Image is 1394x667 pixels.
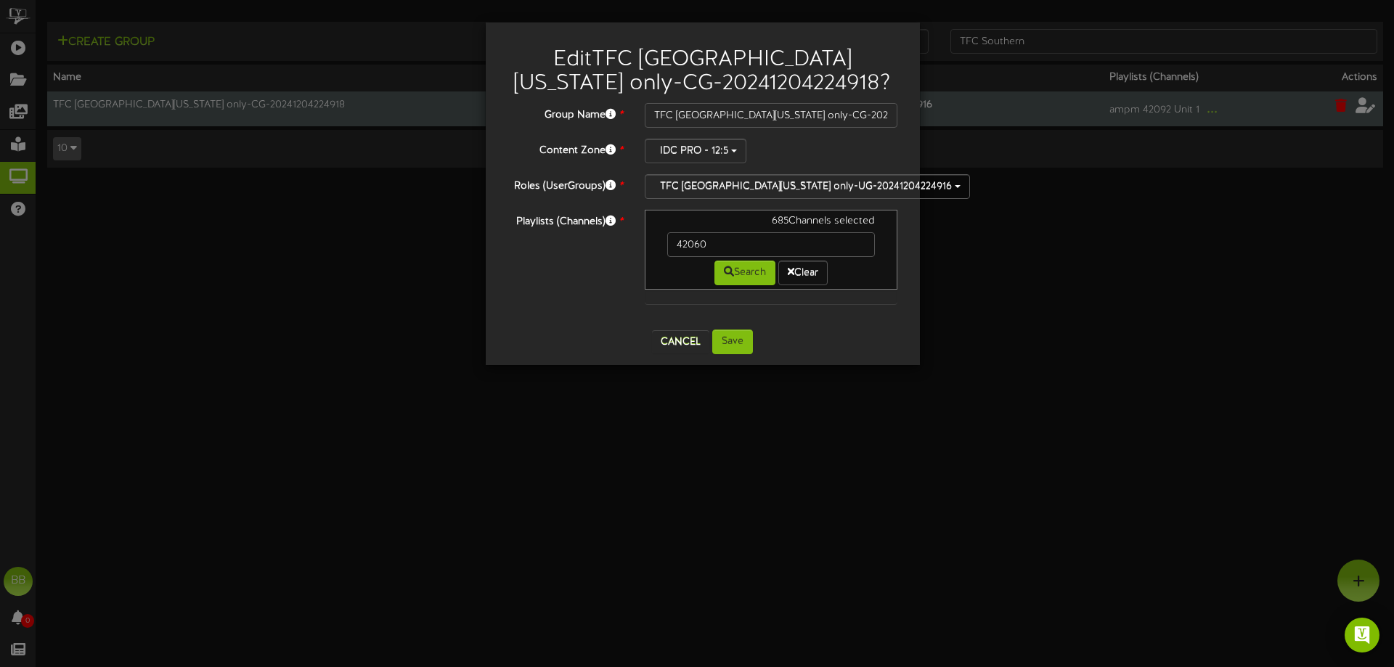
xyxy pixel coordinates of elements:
input: -- Search -- [667,232,876,257]
button: TFC [GEOGRAPHIC_DATA][US_STATE] only-UG-20241204224916 [645,174,970,199]
div: Open Intercom Messenger [1345,618,1379,652]
label: Roles (UserGroups) [497,174,634,194]
button: Save [712,330,753,354]
button: Clear [778,261,828,285]
label: Group Name [497,103,634,123]
button: Search [714,261,775,285]
div: 685 Channels selected [656,214,886,232]
label: Content Zone [497,139,634,158]
label: Playlists (Channels) [497,210,634,229]
button: IDC PRO - 12:5 [645,139,746,163]
h2: Edit TFC [GEOGRAPHIC_DATA][US_STATE] only-CG-20241204224918 ? [508,48,898,96]
input: Channel Group Name [645,103,898,128]
button: Cancel [652,330,709,353]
